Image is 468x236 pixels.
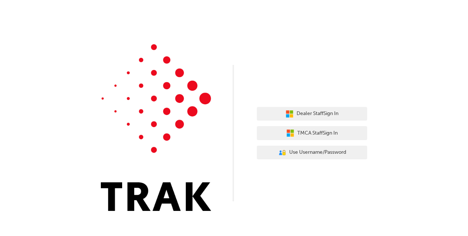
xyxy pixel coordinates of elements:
img: Trak [101,44,211,211]
button: TMCA StaffSign In [257,126,367,140]
span: Use Username/Password [289,148,346,157]
button: Use Username/Password [257,146,367,160]
span: TMCA Staff Sign In [297,129,338,138]
button: Dealer StaffSign In [257,107,367,121]
span: Dealer Staff Sign In [297,110,338,118]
